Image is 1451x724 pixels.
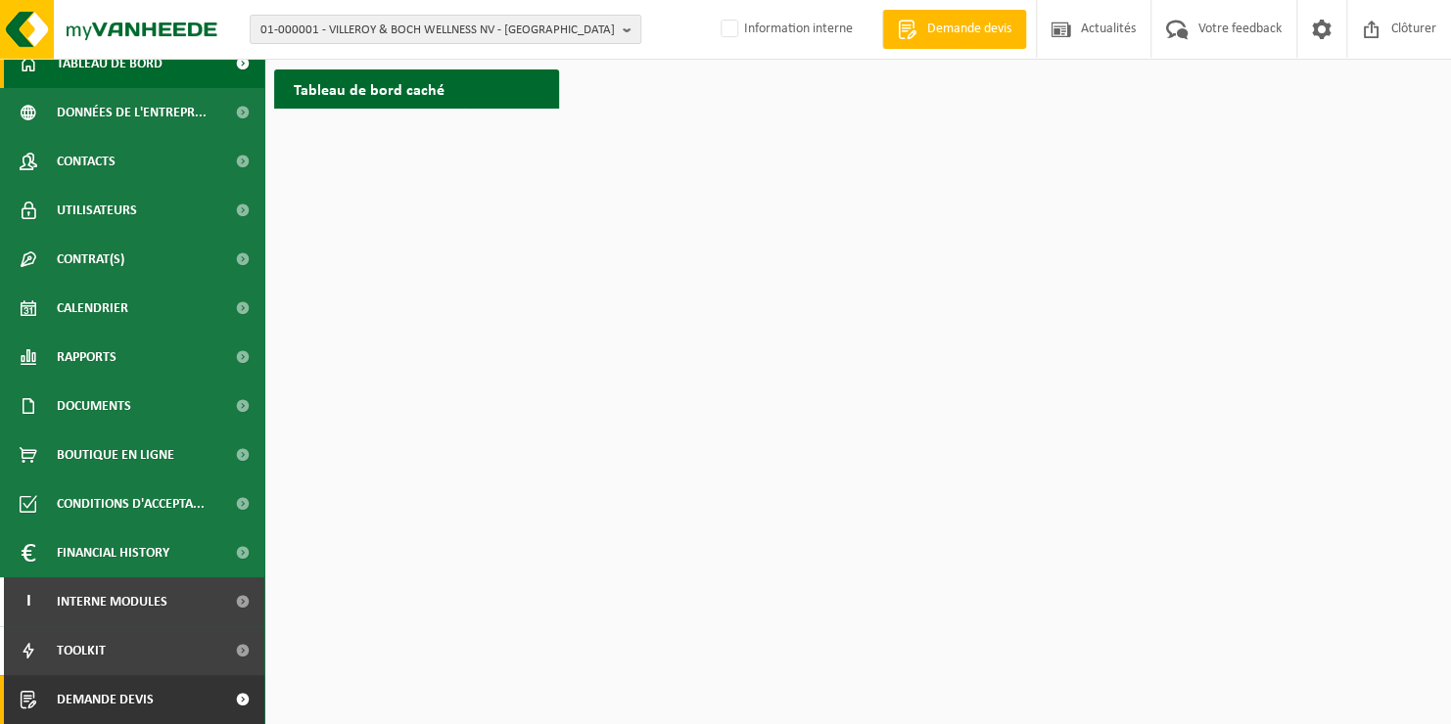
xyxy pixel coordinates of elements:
span: Contrat(s) [57,235,124,284]
span: Toolkit [57,626,106,675]
span: Interne modules [57,577,167,626]
span: Documents [57,382,131,430]
span: Conditions d'accepta... [57,479,205,528]
span: Boutique en ligne [57,430,174,479]
span: Financial History [57,528,169,577]
a: Demande devis [882,10,1026,49]
span: Tableau de bord [57,39,163,88]
span: Demande devis [57,675,154,724]
span: Utilisateurs [57,186,137,235]
span: I [20,577,37,626]
button: 01-000001 - VILLEROY & BOCH WELLNESS NV - [GEOGRAPHIC_DATA] [250,15,641,44]
span: Calendrier [57,284,128,333]
span: Demande devis [922,20,1016,39]
span: Contacts [57,137,116,186]
label: Information interne [717,15,853,44]
span: 01-000001 - VILLEROY & BOCH WELLNESS NV - [GEOGRAPHIC_DATA] [260,16,615,45]
span: Données de l'entrepr... [57,88,207,137]
h2: Tableau de bord caché [274,69,464,108]
span: Rapports [57,333,117,382]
